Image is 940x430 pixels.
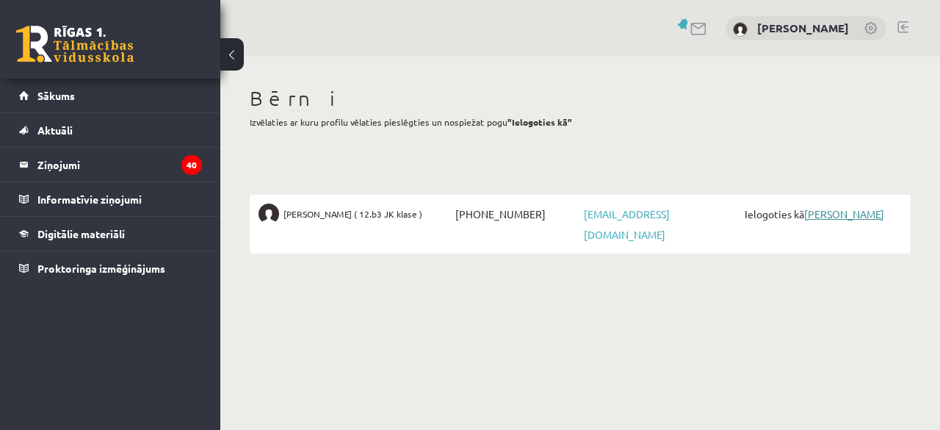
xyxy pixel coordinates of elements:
span: Sākums [37,89,75,102]
a: [EMAIL_ADDRESS][DOMAIN_NAME] [584,207,670,241]
span: [PERSON_NAME] ( 12.b3 JK klase ) [283,204,422,224]
a: Proktoringa izmēģinājums [19,251,202,285]
legend: Informatīvie ziņojumi [37,182,202,216]
span: Ielogoties kā [741,204,902,224]
i: 40 [181,155,202,175]
img: Valentīns Sergejevs [258,204,279,224]
span: Digitālie materiāli [37,227,125,240]
h1: Bērni [250,86,911,111]
a: Digitālie materiāli [19,217,202,251]
a: [PERSON_NAME] [804,207,884,221]
a: Rīgas 1. Tālmācības vidusskola [16,26,134,62]
span: Aktuāli [37,123,73,137]
a: Sākums [19,79,202,112]
img: Aļona Sergejeva [733,22,748,37]
span: Proktoringa izmēģinājums [37,262,165,275]
b: "Ielogoties kā" [507,116,572,128]
a: [PERSON_NAME] [757,21,849,35]
a: Aktuāli [19,113,202,147]
a: Informatīvie ziņojumi [19,182,202,216]
legend: Ziņojumi [37,148,202,182]
p: Izvēlaties ar kuru profilu vēlaties pieslēgties un nospiežat pogu [250,115,911,129]
span: [PHONE_NUMBER] [452,204,580,224]
a: Ziņojumi40 [19,148,202,182]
